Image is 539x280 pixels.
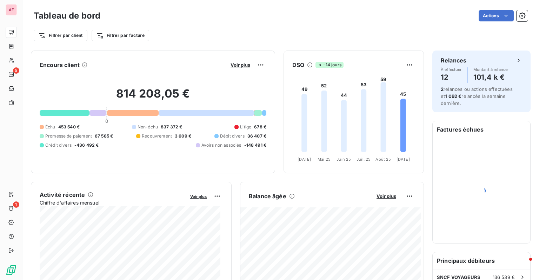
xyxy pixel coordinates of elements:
[40,61,80,69] h6: Encours client
[318,157,331,162] tspan: Mai 25
[397,157,410,162] tspan: [DATE]
[92,30,149,41] button: Filtrer par facture
[105,118,108,124] span: 0
[161,124,182,130] span: 837 372 €
[298,157,311,162] tspan: [DATE]
[515,256,532,273] iframe: Intercom live chat
[58,124,80,130] span: 453 540 €
[45,133,92,139] span: Promesse de paiement
[40,199,185,206] span: Chiffre d'affaires mensuel
[473,67,509,72] span: Montant à relancer
[220,133,245,139] span: Débit divers
[40,191,85,199] h6: Activité récente
[377,193,396,199] span: Voir plus
[188,193,209,199] button: Voir plus
[45,142,72,148] span: Crédit divers
[473,72,509,83] h4: 101,4 k €
[190,194,207,199] span: Voir plus
[6,4,17,15] div: AF
[40,87,266,108] h2: 814 208,05 €
[175,133,191,139] span: 3 609 €
[34,30,87,41] button: Filtrer par client
[247,133,266,139] span: 36 407 €
[374,193,398,199] button: Voir plus
[142,133,172,139] span: Recouvrement
[441,56,466,65] h6: Relances
[437,274,480,280] span: SNCF VOYAGEURS
[441,67,462,72] span: À effectuer
[479,10,514,21] button: Actions
[74,142,99,148] span: -436 492 €
[138,124,158,130] span: Non-échu
[375,157,391,162] tspan: Août 25
[433,121,530,138] h6: Factures échues
[95,133,113,139] span: 67 585 €
[13,201,19,208] span: 1
[231,62,250,68] span: Voir plus
[240,124,251,130] span: Litige
[445,93,461,99] span: 1 092 €
[292,61,304,69] h6: DSO
[45,124,55,130] span: Échu
[249,192,286,200] h6: Balance âgée
[13,67,19,74] span: 5
[441,86,513,106] span: relances ou actions effectuées et relancés la semaine dernière.
[357,157,371,162] tspan: Juil. 25
[433,252,530,269] h6: Principaux débiteurs
[315,62,343,68] span: -14 jours
[228,62,252,68] button: Voir plus
[254,124,266,130] span: 678 €
[244,142,267,148] span: -148 491 €
[6,265,17,276] img: Logo LeanPay
[337,157,351,162] tspan: Juin 25
[493,274,515,280] span: 136 539 €
[34,9,100,22] h3: Tableau de bord
[201,142,241,148] span: Avoirs non associés
[441,86,444,92] span: 2
[441,72,462,83] h4: 12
